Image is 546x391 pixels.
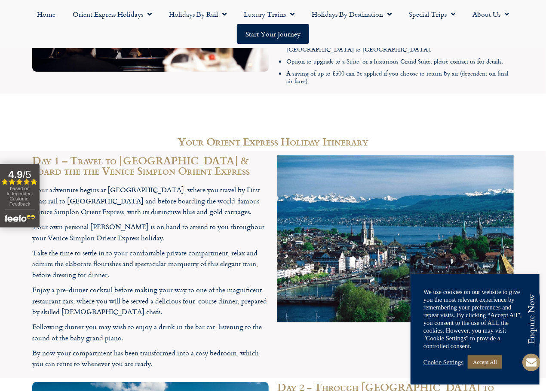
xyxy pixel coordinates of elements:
[64,4,160,24] a: Orient Express Holidays
[32,185,269,218] p: Your adventure begins at [GEOGRAPHIC_DATA], where you travel by First Class rail to [GEOGRAPHIC_D...
[286,29,514,53] li: a twin/double compartment on the Orient Express from [GEOGRAPHIC_DATA] to [GEOGRAPHIC_DATA] and E...
[28,4,64,24] a: Home
[303,4,400,24] a: Holidays by Destination
[400,4,464,24] a: Special Trips
[423,288,527,350] div: We use cookies on our website to give you the most relevant experience by remembering your prefer...
[237,24,309,44] a: Start your Journey
[32,155,269,176] h2: Day 1 – Travel to [GEOGRAPHIC_DATA] & board the the Venice Simplon Orient Express
[160,4,235,24] a: Holidays by Rail
[423,358,463,366] a: Cookie Settings
[235,4,303,24] a: Luxury Trains
[286,58,514,66] li: Option to upgrade to a Suite or a luxurious Grand Suite, please contact us for details.
[32,285,269,318] p: Enjoy a pre-dinner cocktail before making your way to one of the magnificent restaurant cars, whe...
[32,321,269,343] p: Following dinner you may wish to enjoy a drink in the bar car, listening to the sound of the baby...
[32,136,514,147] h2: Your Orient Express Holiday Itinerary
[32,348,269,370] p: By now your compartment has been transformed into a cosy bedroom, which you can retire to wheneve...
[464,4,518,24] a: About Us
[468,355,502,369] a: Accept All
[4,4,542,44] nav: Menu
[286,70,514,85] li: A saving of up to £500 can be applied if you choose to return by air (dependent on final air fares).
[32,221,269,243] p: Your own personal [PERSON_NAME] is on hand to attend to you throughout your Venice Simplon Orient...
[32,248,269,281] p: Take the time to settle in to your comfortable private compartment, relax and admire the elaborat...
